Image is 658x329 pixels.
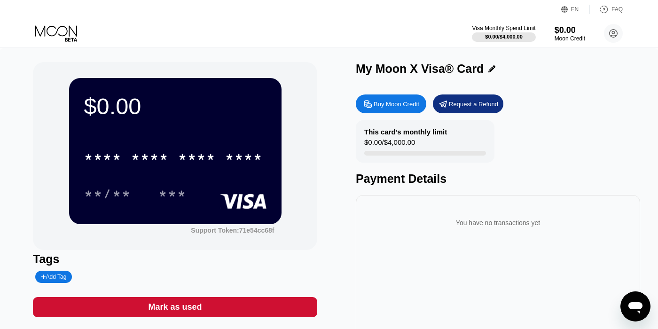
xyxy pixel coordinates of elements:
[449,100,498,108] div: Request a Refund
[590,5,623,14] div: FAQ
[148,302,202,313] div: Mark as used
[472,25,535,42] div: Visa Monthly Spend Limit$0.00/$4,000.00
[363,210,633,236] div: You have no transactions yet
[356,172,640,186] div: Payment Details
[433,94,503,113] div: Request a Refund
[611,6,623,13] div: FAQ
[555,25,585,42] div: $0.00Moon Credit
[620,291,650,321] iframe: Button to launch messaging window, conversation in progress
[191,227,274,234] div: Support Token: 71e54cc68f
[571,6,579,13] div: EN
[364,128,447,136] div: This card’s monthly limit
[84,93,266,119] div: $0.00
[33,297,317,317] div: Mark as used
[33,252,317,266] div: Tags
[35,271,72,283] div: Add Tag
[561,5,590,14] div: EN
[472,25,535,31] div: Visa Monthly Spend Limit
[356,94,426,113] div: Buy Moon Credit
[555,35,585,42] div: Moon Credit
[485,34,523,39] div: $0.00 / $4,000.00
[374,100,419,108] div: Buy Moon Credit
[41,274,66,280] div: Add Tag
[356,62,484,76] div: My Moon X Visa® Card
[364,138,415,151] div: $0.00 / $4,000.00
[191,227,274,234] div: Support Token:71e54cc68f
[555,25,585,35] div: $0.00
